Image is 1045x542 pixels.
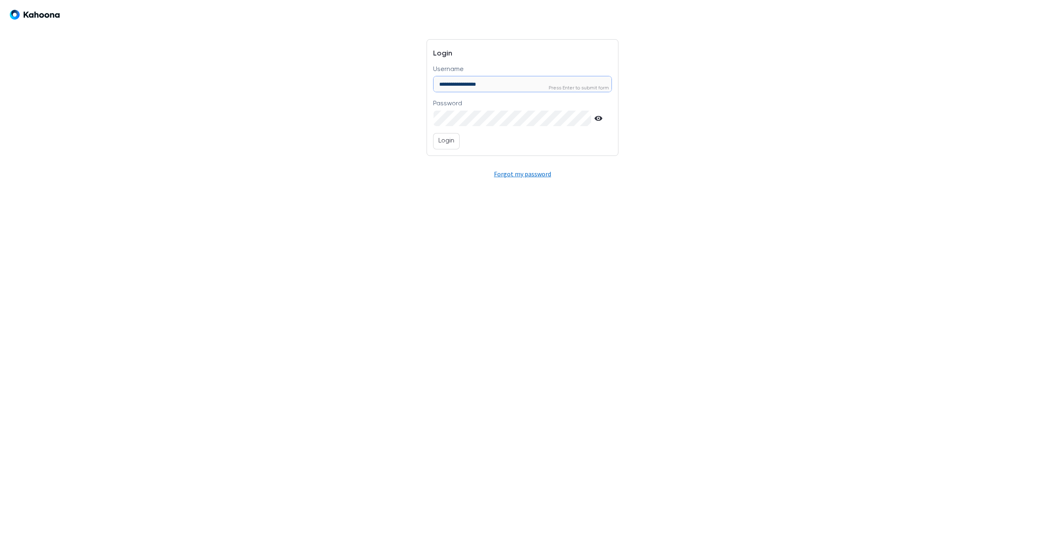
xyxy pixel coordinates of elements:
span: Press Enter to submit form [549,86,609,91]
input: Password [434,111,591,126]
button: Login [433,133,460,149]
p: Username [433,66,464,73]
p: Password [433,100,462,108]
button: Show password text [591,111,606,126]
h3: Login [433,46,611,64]
input: Username [434,76,611,92]
p: Login [438,136,454,147]
svg: Show password text [594,114,603,122]
a: Forgot my password [494,170,551,178]
img: Logo [10,10,60,20]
